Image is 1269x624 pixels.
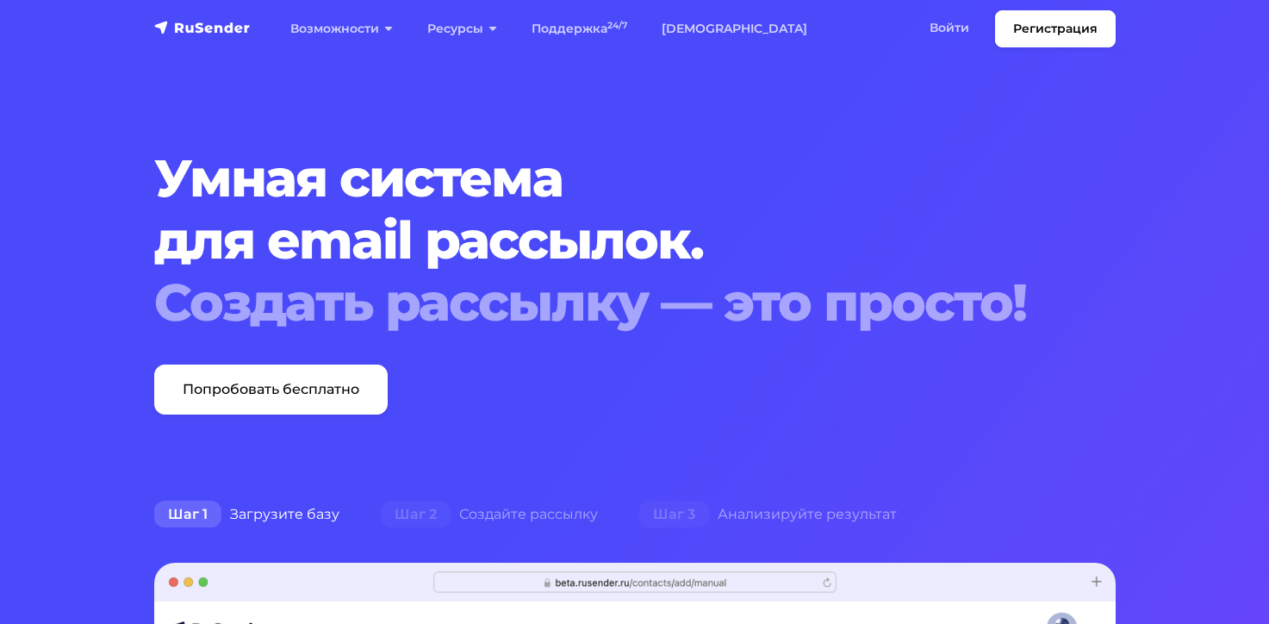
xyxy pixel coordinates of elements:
[154,147,1034,334] h1: Умная система для email рассылок.
[639,501,709,528] span: Шаг 3
[619,497,918,532] div: Анализируйте результат
[154,501,221,528] span: Шаг 1
[273,11,410,47] a: Возможности
[410,11,514,47] a: Ресурсы
[607,20,627,31] sup: 24/7
[154,365,388,415] a: Попробовать бесплатно
[360,497,619,532] div: Создайте рассылку
[912,10,986,46] a: Войти
[134,497,360,532] div: Загрузите базу
[514,11,644,47] a: Поддержка24/7
[154,19,251,36] img: RuSender
[644,11,824,47] a: [DEMOGRAPHIC_DATA]
[995,10,1116,47] a: Регистрация
[154,271,1034,334] div: Создать рассылку — это просто!
[381,501,451,528] span: Шаг 2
